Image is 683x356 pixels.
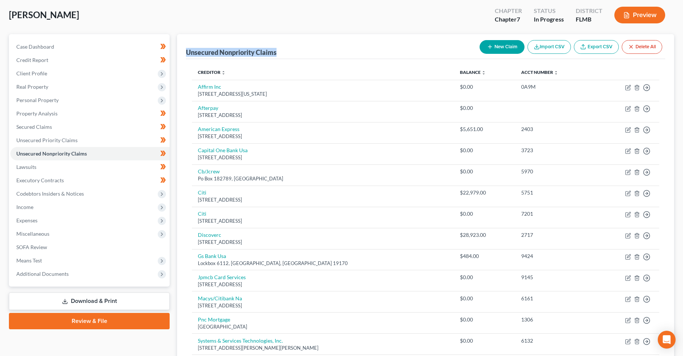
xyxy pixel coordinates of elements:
[495,7,522,15] div: Chapter
[198,323,448,330] div: [GEOGRAPHIC_DATA]
[16,204,33,210] span: Income
[460,337,509,344] div: $0.00
[198,210,206,217] a: Citi
[16,57,48,63] span: Credit Report
[9,9,79,20] span: [PERSON_NAME]
[198,105,218,111] a: Afterpay
[521,337,589,344] div: 6132
[198,281,448,288] div: [STREET_ADDRESS]
[16,271,69,277] span: Additional Documents
[198,133,448,140] div: [STREET_ADDRESS]
[198,302,448,309] div: [STREET_ADDRESS]
[460,274,509,281] div: $0.00
[198,168,220,174] a: Cb/Jcrew
[16,177,64,183] span: Executory Contracts
[460,125,509,133] div: $5,651.00
[521,69,558,75] a: Acct Number unfold_more
[16,43,54,50] span: Case Dashboard
[198,175,448,182] div: Po Box 182789, [GEOGRAPHIC_DATA]
[521,252,589,260] div: 9424
[460,231,509,239] div: $28,923.00
[521,189,589,196] div: 5751
[460,69,486,75] a: Balance unfold_more
[16,190,84,197] span: Codebtors Insiders & Notices
[16,124,52,130] span: Secured Claims
[16,244,47,250] span: SOFA Review
[521,210,589,218] div: 7201
[10,134,170,147] a: Unsecured Priority Claims
[16,164,36,170] span: Lawsuits
[534,15,564,24] div: In Progress
[460,83,509,91] div: $0.00
[198,154,448,161] div: [STREET_ADDRESS]
[521,125,589,133] div: 2403
[622,40,662,54] button: Delete All
[460,147,509,154] div: $0.00
[517,16,520,23] span: 7
[460,104,509,112] div: $0.00
[16,70,47,76] span: Client Profile
[16,217,37,223] span: Expenses
[9,293,170,310] a: Download & Print
[460,189,509,196] div: $22,979.00
[460,252,509,260] div: $484.00
[495,15,522,24] div: Chapter
[16,257,42,264] span: Means Test
[521,168,589,175] div: 5970
[10,160,170,174] a: Lawsuits
[480,40,524,54] button: New Claim
[198,274,246,280] a: Jpmcb Card Services
[198,112,448,119] div: [STREET_ADDRESS]
[221,71,226,75] i: unfold_more
[521,147,589,154] div: 3723
[198,239,448,246] div: [STREET_ADDRESS]
[16,110,58,117] span: Property Analysis
[198,126,239,132] a: American Express
[198,295,242,301] a: Macys/Citibank Na
[574,40,619,54] a: Export CSV
[198,218,448,225] div: [STREET_ADDRESS]
[198,316,230,323] a: Pnc Mortgage
[521,83,589,91] div: 0A9M
[658,331,676,349] div: Open Intercom Messenger
[460,316,509,323] div: $0.00
[198,84,221,90] a: Affirm Inc
[576,7,602,15] div: District
[16,84,48,90] span: Real Property
[534,7,564,15] div: Status
[554,71,558,75] i: unfold_more
[198,337,283,344] a: Systems & Services Technologies, Inc.
[9,313,170,329] a: Review & File
[460,295,509,302] div: $0.00
[10,120,170,134] a: Secured Claims
[521,295,589,302] div: 6161
[198,69,226,75] a: Creditor unfold_more
[521,231,589,239] div: 2717
[10,53,170,67] a: Credit Report
[10,107,170,120] a: Property Analysis
[10,241,170,254] a: SOFA Review
[198,260,448,267] div: Lockbox 6112, [GEOGRAPHIC_DATA], [GEOGRAPHIC_DATA] 19170
[460,210,509,218] div: $0.00
[460,168,509,175] div: $0.00
[198,196,448,203] div: [STREET_ADDRESS]
[198,147,248,153] a: Capital One Bank Usa
[16,231,49,237] span: Miscellaneous
[186,48,277,57] div: Unsecured Nonpriority Claims
[521,316,589,323] div: 1306
[198,91,448,98] div: [STREET_ADDRESS][US_STATE]
[198,253,226,259] a: Gs Bank Usa
[198,232,221,238] a: Discoverc
[198,344,448,352] div: [STREET_ADDRESS][PERSON_NAME][PERSON_NAME]
[16,150,87,157] span: Unsecured Nonpriority Claims
[521,274,589,281] div: 9145
[10,147,170,160] a: Unsecured Nonpriority Claims
[16,137,78,143] span: Unsecured Priority Claims
[198,189,206,196] a: Citi
[10,40,170,53] a: Case Dashboard
[10,174,170,187] a: Executory Contracts
[576,15,602,24] div: FLMB
[614,7,665,23] button: Preview
[527,40,571,54] button: Import CSV
[481,71,486,75] i: unfold_more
